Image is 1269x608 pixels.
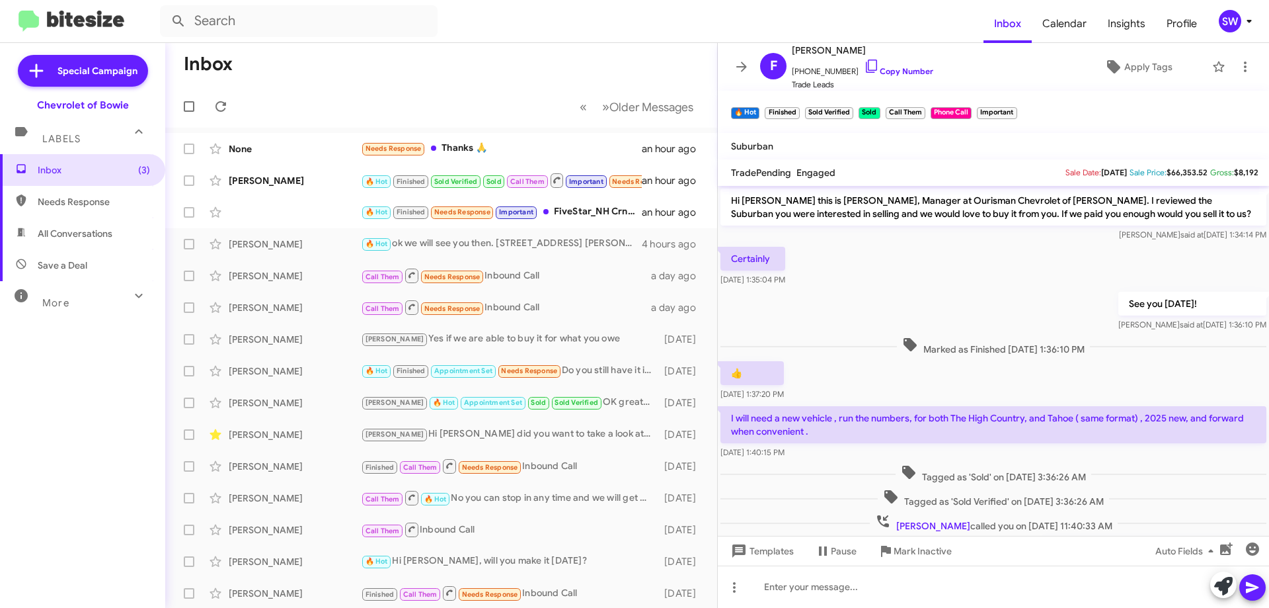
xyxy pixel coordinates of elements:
span: [PERSON_NAME] [DATE] 1:36:10 PM [1118,320,1266,329]
div: No you can stop in any time and we will get you taken care of [361,490,658,506]
span: Finished [397,208,426,216]
div: [PERSON_NAME] [229,492,361,505]
div: OK great to hear, I will let [PERSON_NAME] in finance know that you would like them emailed. [361,395,658,410]
span: [PERSON_NAME] [365,398,424,407]
span: $66,353.52 [1167,167,1208,177]
div: I have the tag , transferred it, was wondering about the registration . [361,172,642,189]
span: Save a Deal [38,259,87,272]
span: Finished [365,463,395,472]
a: Special Campaign [18,55,148,87]
div: an hour ago [642,142,707,155]
div: [DATE] [658,492,707,505]
a: Profile [1156,5,1208,43]
span: 🔥 Hot [365,239,388,248]
a: Insights [1097,5,1156,43]
span: Call Them [365,527,400,535]
div: [DATE] [658,523,707,537]
span: Sold Verified [434,177,478,186]
div: [PERSON_NAME] [229,301,361,314]
div: Inbound Call [361,585,658,601]
span: Special Campaign [58,64,137,77]
button: Next [594,93,701,120]
div: None [229,142,361,155]
div: [PERSON_NAME] [229,174,361,187]
span: Mark Inactive [894,539,952,563]
button: SW [1208,10,1254,32]
span: Appointment Set [464,398,522,407]
span: » [602,99,609,115]
span: [DATE] 1:37:20 PM [720,389,784,399]
div: Hi [PERSON_NAME] did you want to take a look at anything in person? [361,427,658,442]
div: Inbound Call [361,521,658,538]
span: Needs Response [501,367,557,375]
a: Copy Number [864,66,933,76]
button: Pause [804,539,867,563]
small: 🔥 Hot [731,107,759,119]
span: Needs Response [612,177,668,186]
div: an hour ago [642,174,707,187]
div: Do you still have it in stock? [361,363,658,378]
div: 4 hours ago [642,238,707,251]
span: Needs Response [434,208,490,216]
input: Search [160,5,438,37]
div: a day ago [651,301,707,314]
span: Sold Verified [555,398,598,407]
span: Pause [831,539,857,563]
div: [PERSON_NAME] [229,555,361,568]
p: 👍 [720,361,784,385]
div: [DATE] [658,333,707,346]
a: Inbox [983,5,1032,43]
span: « [580,99,587,115]
small: Phone Call [931,107,972,119]
small: Sold Verified [805,107,853,119]
span: Sale Price: [1130,167,1167,177]
span: $8,192 [1234,167,1258,177]
span: More [42,297,69,309]
small: Finished [765,107,799,119]
button: Previous [572,93,595,120]
div: FiveStar_NH Crn [DATE]-[DATE] $3.83 -2.0 Crn [DATE] $3.81 -2.0 Bns [DATE]-[DATE] $9.61 -2.5 Bns [... [361,204,642,220]
span: [PERSON_NAME] [365,335,424,343]
p: See you [DATE]! [1118,292,1266,316]
span: F [770,56,777,77]
span: said at [1180,320,1203,329]
span: Sold [531,398,546,407]
div: SW [1219,10,1241,32]
span: [DATE] [1101,167,1127,177]
span: 🔥 Hot [433,398,455,407]
span: [PERSON_NAME] [792,42,933,58]
span: Finished [365,590,395,599]
span: 🔥 Hot [365,177,388,186]
span: Needs Response [424,273,481,281]
p: Certainly [720,247,785,271]
h1: Inbox [184,54,233,75]
div: [DATE] [658,587,707,600]
span: Marked as Finished [DATE] 1:36:10 PM [897,337,1090,356]
a: Calendar [1032,5,1097,43]
button: Auto Fields [1145,539,1229,563]
div: Hi [PERSON_NAME], will you make it [DATE]? [361,554,658,569]
p: I will need a new vehicle , run the numbers, for both The High Country, and Tahoe ( same format) ... [720,406,1266,443]
span: Needs Response [462,463,518,472]
span: [DATE] 1:40:15 PM [720,447,785,457]
div: [PERSON_NAME] [229,269,361,282]
div: [DATE] [658,396,707,410]
span: 🔥 Hot [424,495,447,503]
span: All Conversations [38,227,112,240]
div: Inbound Call [361,267,651,284]
span: Appointment Set [434,367,492,375]
span: [PHONE_NUMBER] [792,58,933,78]
span: Call Them [403,463,438,472]
nav: Page navigation example [572,93,701,120]
div: Inbound Call [361,299,651,316]
span: said at [1180,230,1204,239]
span: Call Them [365,304,400,313]
span: 🔥 Hot [365,557,388,566]
div: [PERSON_NAME] [229,365,361,378]
small: Sold [859,107,880,119]
span: Sale Date: [1065,167,1101,177]
span: Tagged as 'Sold' on [DATE] 3:36:26 AM [896,464,1091,484]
